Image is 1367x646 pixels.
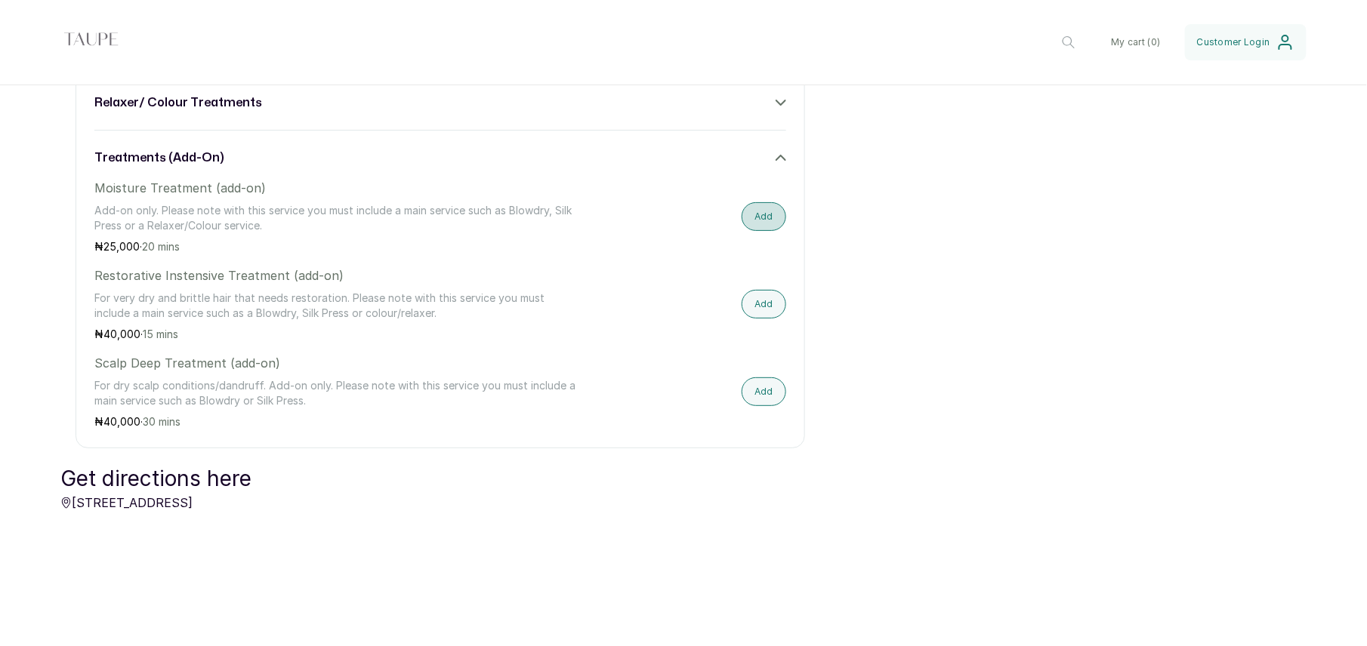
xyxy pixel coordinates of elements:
[742,202,786,231] button: Add
[103,328,140,340] span: 40,000
[742,290,786,318] button: Add
[94,414,579,429] p: ₦ ·
[142,240,180,253] span: 20 mins
[94,239,579,254] p: ₦ ·
[103,415,140,428] span: 40,000
[94,94,262,112] h3: relaxer/ colour treatments
[1099,24,1172,60] button: My cart (0)
[94,149,224,167] h3: treatments (add-on)
[94,179,579,197] p: Moisture Treatment (add-on)
[60,12,121,72] img: business logo
[143,415,181,428] span: 30 mins
[94,378,579,408] p: For dry scalp conditions/dandruff. Add-on only. Please note with this service you must include a ...
[94,354,579,372] p: Scalp Deep Treatment (add-on)
[94,203,579,233] p: Add-on only. Please note with this service you must include a main service such as Blowdry, Silk ...
[94,291,579,321] p: For very dry and brittle hair that needs restoration. Please note with this service you must incl...
[742,377,786,406] button: Add
[94,266,579,285] p: Restorative Instensive Treatment (add-on)
[60,494,251,512] p: [STREET_ADDRESS]
[1185,24,1307,60] button: Customer Login
[103,240,140,253] span: 25,000
[1197,36,1270,48] span: Customer Login
[143,328,178,340] span: 15 mins
[94,327,579,342] p: ₦ ·
[60,463,251,494] p: Get directions here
